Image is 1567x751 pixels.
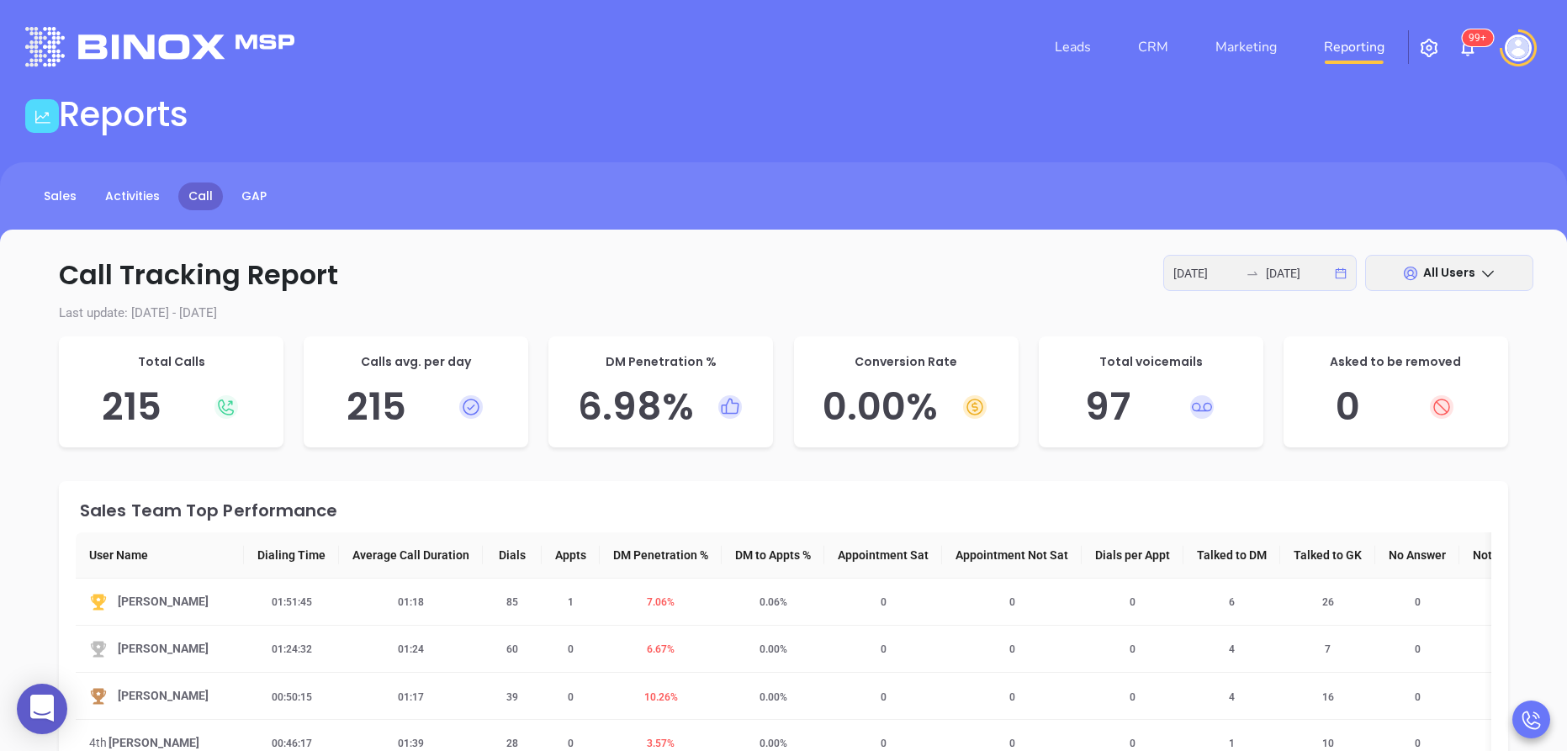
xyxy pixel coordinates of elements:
[262,691,322,703] span: 00:50:15
[1375,532,1459,579] th: No Answer
[1315,643,1341,655] span: 7
[999,643,1025,655] span: 0
[871,596,897,608] span: 0
[1459,532,1564,579] th: Not Interested
[25,27,294,66] img: logo
[1048,30,1098,64] a: Leads
[871,643,897,655] span: 0
[999,738,1025,749] span: 0
[1219,691,1245,703] span: 4
[118,592,209,611] span: [PERSON_NAME]
[1312,596,1344,608] span: 26
[496,596,528,608] span: 85
[565,384,756,430] h5: 6.98 %
[542,532,600,579] th: Appts
[496,738,528,749] span: 28
[1120,643,1146,655] span: 0
[811,353,1002,371] p: Conversion Rate
[871,738,897,749] span: 0
[231,182,277,210] a: GAP
[1419,38,1439,58] img: iconSetting
[388,643,434,655] span: 01:24
[637,643,685,655] span: 6.67 %
[999,596,1025,608] span: 0
[749,643,797,655] span: 0.00 %
[262,738,322,749] span: 00:46:17
[1266,264,1331,283] input: End date
[1120,738,1146,749] span: 0
[871,691,897,703] span: 0
[34,182,87,210] a: Sales
[558,643,584,655] span: 0
[1120,596,1146,608] span: 0
[1219,643,1245,655] span: 4
[76,532,244,579] th: User Name
[1209,30,1284,64] a: Marketing
[1173,264,1239,283] input: Start date
[558,691,584,703] span: 0
[339,532,483,579] th: Average Call Duration
[1312,738,1344,749] span: 10
[634,691,688,703] span: 10.26 %
[1423,264,1475,281] span: All Users
[388,691,434,703] span: 01:17
[89,687,108,706] img: Third-KkzKhbNG.svg
[95,182,170,210] a: Activities
[118,686,209,706] span: [PERSON_NAME]
[1183,532,1280,579] th: Talked to DM
[320,353,511,371] p: Calls avg. per day
[1120,691,1146,703] span: 0
[824,532,942,579] th: Appointment Sat
[558,596,584,608] span: 1
[749,738,797,749] span: 0.00 %
[483,532,542,579] th: Dials
[59,94,188,135] h1: Reports
[1405,643,1431,655] span: 0
[749,691,797,703] span: 0.00 %
[34,304,1533,323] p: Last update: [DATE] - [DATE]
[722,532,824,579] th: DM to Appts %
[1458,38,1478,58] img: iconNotification
[1300,384,1491,430] h5: 0
[811,384,1002,430] h5: 0.00 %
[942,532,1082,579] th: Appointment Not Sat
[1131,30,1175,64] a: CRM
[1300,353,1491,371] p: Asked to be removed
[89,640,108,658] img: Second-C4a_wmiL.svg
[1246,267,1259,280] span: swap-right
[558,738,584,749] span: 0
[244,532,339,579] th: Dialing Time
[1405,738,1431,749] span: 0
[1082,532,1183,579] th: Dials per Appt
[34,255,1533,295] p: Call Tracking Report
[80,502,1491,519] div: Sales Team Top Performance
[637,738,685,749] span: 3.57 %
[1219,738,1245,749] span: 1
[1219,596,1245,608] span: 6
[565,353,756,371] p: DM Penetration %
[749,596,797,608] span: 0.06 %
[1056,353,1247,371] p: Total voicemails
[1505,34,1532,61] img: user
[1280,532,1375,579] th: Talked to GK
[637,596,685,608] span: 7.06 %
[262,596,322,608] span: 01:51:45
[262,643,322,655] span: 01:24:32
[118,639,209,658] span: [PERSON_NAME]
[1246,267,1259,280] span: to
[388,596,434,608] span: 01:18
[1317,30,1391,64] a: Reporting
[320,384,511,430] h5: 215
[76,384,267,430] h5: 215
[1312,691,1344,703] span: 16
[496,691,528,703] span: 39
[388,738,434,749] span: 01:39
[600,532,722,579] th: DM Penetration %
[89,593,108,611] img: Top-YuorZo0z.svg
[999,691,1025,703] span: 0
[178,182,223,210] a: Call
[1056,384,1247,430] h5: 97
[1462,29,1493,46] sup: 100
[496,643,528,655] span: 60
[76,353,267,371] p: Total Calls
